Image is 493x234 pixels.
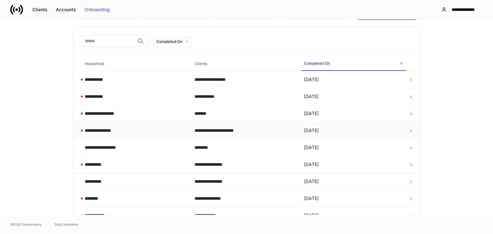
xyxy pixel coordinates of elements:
td: [DATE] [299,173,409,190]
a: Data Disclaimer [55,222,78,227]
span: Clients [192,57,297,71]
h6: Clients [195,61,207,67]
div: Completed On [156,38,182,45]
td: [DATE] [299,71,409,88]
td: [DATE] [299,105,409,122]
td: [DATE] [299,207,409,224]
div: Accounts [56,7,76,12]
div: Clients [32,7,48,12]
h6: Household [85,61,104,67]
h6: Completed On [304,60,330,66]
button: Accounts [52,4,80,15]
td: [DATE] [299,190,409,207]
span: Household [82,57,187,71]
div: Onboarding [84,7,110,12]
span: Completed On [301,57,406,71]
span: © 2025 OneAdvisory [10,222,42,227]
td: [DATE] [299,139,409,156]
td: [DATE] [299,156,409,173]
button: Clients [28,4,52,15]
button: Onboarding [80,4,114,15]
td: [DATE] [299,88,409,105]
td: [DATE] [299,122,409,139]
button: Completed On [153,37,192,47]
